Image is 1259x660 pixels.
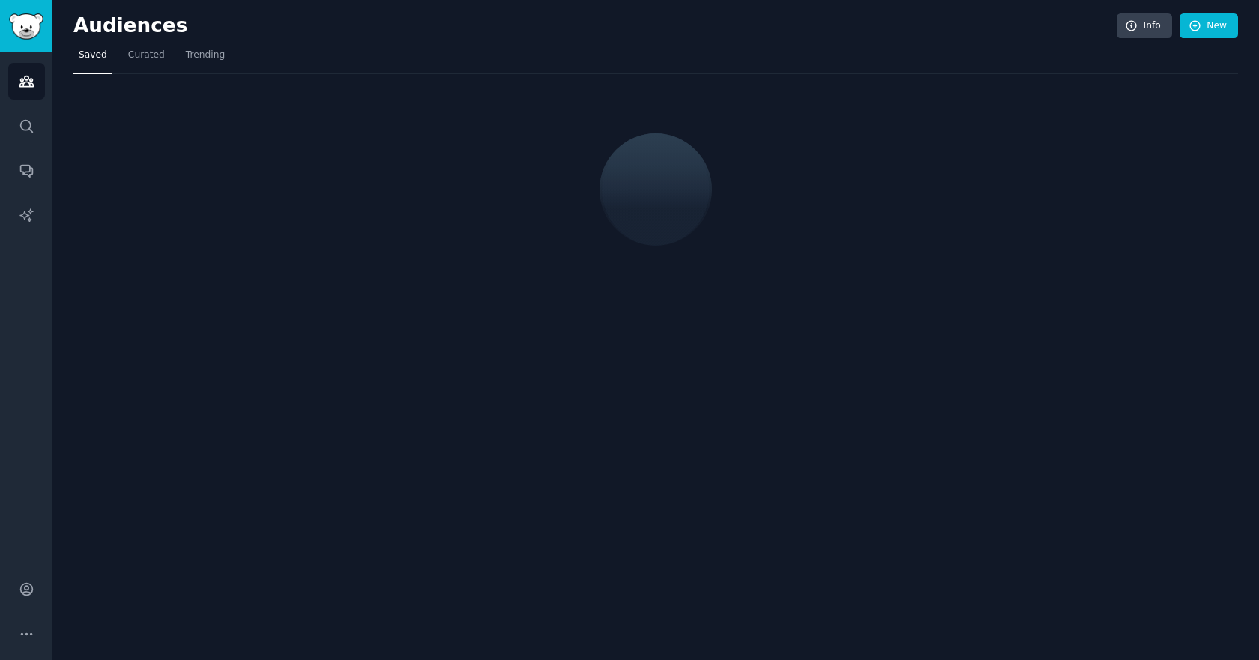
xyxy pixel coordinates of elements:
[9,13,43,40] img: GummySearch logo
[186,49,225,62] span: Trending
[123,43,170,74] a: Curated
[181,43,230,74] a: Trending
[79,49,107,62] span: Saved
[73,14,1117,38] h2: Audiences
[1117,13,1172,39] a: Info
[128,49,165,62] span: Curated
[1180,13,1238,39] a: New
[73,43,112,74] a: Saved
